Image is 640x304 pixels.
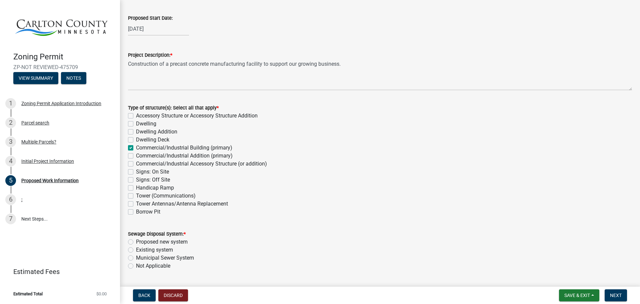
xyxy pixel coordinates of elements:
label: Proposed Start Date: [128,16,173,21]
div: 5 [5,175,16,186]
label: Dwelling Addition [136,128,177,136]
div: Parcel search [21,120,49,125]
button: Notes [61,72,86,84]
button: Next [605,289,627,301]
button: Discard [158,289,188,301]
label: Dwelling Deck [136,136,169,144]
div: Proposed Work Information [21,178,79,183]
label: Signs: Off Site [136,176,170,184]
label: Proposed new system [136,238,188,246]
wm-modal-confirm: Notes [61,76,86,81]
a: Estimated Fees [5,265,109,278]
span: Next [610,293,622,298]
button: Save & Exit [559,289,599,301]
h4: Zoning Permit [13,52,115,62]
label: Commercial/Industrial Addition (primary) [136,152,233,160]
input: mm/dd/yyyy [128,22,189,36]
button: Back [133,289,156,301]
div: 7 [5,214,16,224]
button: View Summary [13,72,58,84]
label: Tower Antennas/Antenna Replacement [136,200,228,208]
span: Save & Exit [564,293,590,298]
img: Carlton County, Minnesota [13,7,109,45]
div: Initial Project Information [21,159,74,164]
label: Commercial/Industrial Accessory Structure (or addition) [136,160,267,168]
label: Project Description: [128,53,172,58]
div: 3 [5,136,16,147]
span: $0.00 [96,292,107,296]
span: Estimated Total [13,292,43,296]
div: Multiple Parcels? [21,139,56,144]
div: Zoning Permit Application Introduction [21,101,101,106]
label: Not Applicable [136,262,170,270]
label: Handicap Ramp [136,184,174,192]
label: Municipal Sewer System [136,254,194,262]
div: 4 [5,156,16,167]
div: 1 [5,98,16,109]
wm-modal-confirm: Summary [13,76,58,81]
div: : [21,197,22,202]
label: Tower (Communications) [136,192,196,200]
span: ZP-NOT REVIEWED-475709 [13,64,107,70]
label: Commercial/Industrial Building (primary) [136,144,232,152]
label: Type of structure(s): Select all that apply [128,106,219,110]
label: Existing system [136,246,173,254]
span: Back [138,293,150,298]
div: 6 [5,194,16,205]
label: Accessory Structure or Accessory Structure Addition [136,112,258,120]
label: Borrow Pit [136,208,160,216]
div: 2 [5,117,16,128]
label: Signs: On Site [136,168,169,176]
label: Sewage Disposal System: [128,232,186,237]
label: Dwelling [136,120,156,128]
